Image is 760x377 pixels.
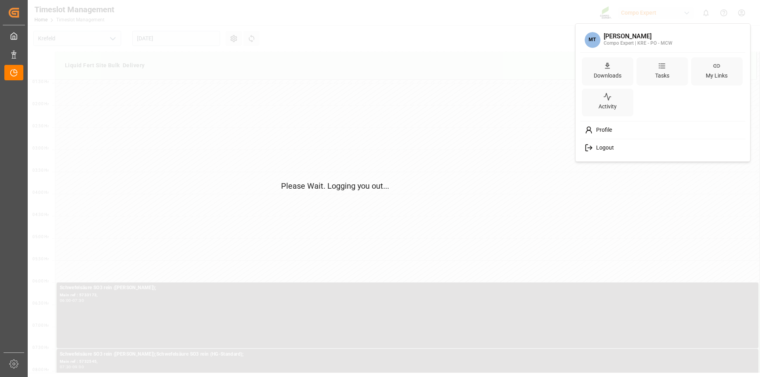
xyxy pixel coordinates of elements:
[597,101,618,112] div: Activity
[604,33,673,40] div: [PERSON_NAME]
[604,40,673,47] div: Compo Expert | KRE - PO - MCW
[281,180,479,192] p: Please Wait. Logging you out...
[704,70,729,81] div: My Links
[592,70,623,81] div: Downloads
[585,32,600,48] span: MT
[654,70,671,81] div: Tasks
[593,144,614,152] span: Logout
[593,127,612,134] span: Profile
